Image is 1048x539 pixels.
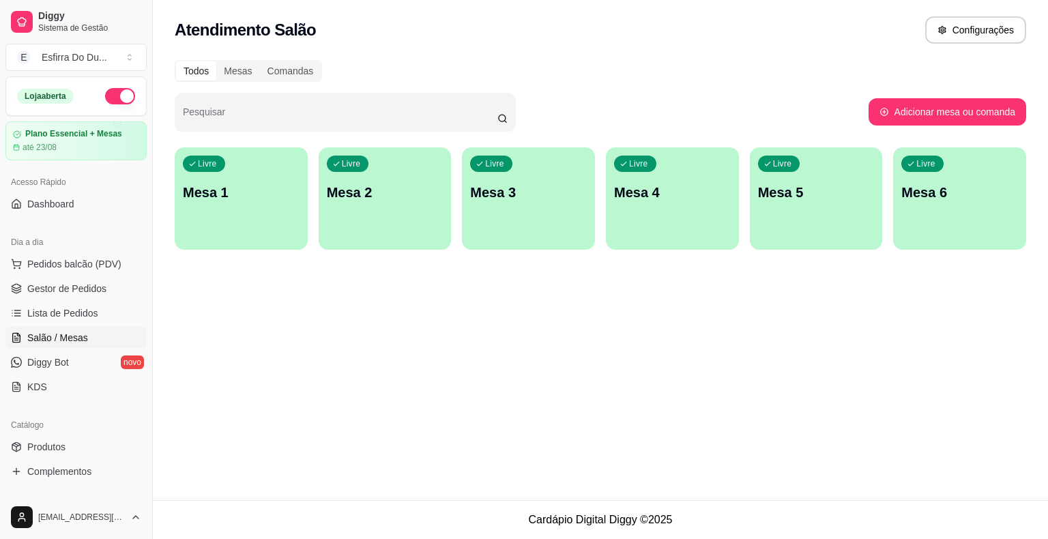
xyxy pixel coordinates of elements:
[38,512,125,523] span: [EMAIL_ADDRESS][DOMAIN_NAME]
[5,171,147,193] div: Acesso Rápido
[176,61,216,81] div: Todos
[198,158,217,169] p: Livre
[606,147,739,250] button: LivreMesa 4
[175,147,308,250] button: LivreMesa 1
[17,89,74,104] div: Loja aberta
[5,231,147,253] div: Dia a dia
[5,501,147,534] button: [EMAIL_ADDRESS][DOMAIN_NAME]
[23,142,57,153] article: até 23/08
[5,302,147,324] a: Lista de Pedidos
[175,19,316,41] h2: Atendimento Salão
[5,351,147,373] a: Diggy Botnovo
[614,183,731,202] p: Mesa 4
[5,376,147,398] a: KDS
[27,331,88,345] span: Salão / Mesas
[5,414,147,436] div: Catálogo
[5,436,147,458] a: Produtos
[5,253,147,275] button: Pedidos balcão (PDV)
[5,327,147,349] a: Salão / Mesas
[470,183,587,202] p: Mesa 3
[5,44,147,71] button: Select a team
[27,306,98,320] span: Lista de Pedidos
[629,158,648,169] p: Livre
[485,158,504,169] p: Livre
[105,88,135,104] button: Alterar Status
[750,147,883,250] button: LivreMesa 5
[925,16,1026,44] button: Configurações
[27,197,74,211] span: Dashboard
[260,61,321,81] div: Comandas
[17,50,31,64] span: E
[27,355,69,369] span: Diggy Bot
[216,61,259,81] div: Mesas
[5,5,147,38] a: DiggySistema de Gestão
[319,147,452,250] button: LivreMesa 2
[183,111,497,124] input: Pesquisar
[342,158,361,169] p: Livre
[5,193,147,215] a: Dashboard
[869,98,1026,126] button: Adicionar mesa ou comanda
[42,50,107,64] div: Esfirra Do Du ...
[916,158,935,169] p: Livre
[153,500,1048,539] footer: Cardápio Digital Diggy © 2025
[773,158,792,169] p: Livre
[38,23,141,33] span: Sistema de Gestão
[327,183,443,202] p: Mesa 2
[27,380,47,394] span: KDS
[27,465,91,478] span: Complementos
[183,183,300,202] p: Mesa 1
[462,147,595,250] button: LivreMesa 3
[27,257,121,271] span: Pedidos balcão (PDV)
[27,440,65,454] span: Produtos
[5,121,147,160] a: Plano Essencial + Mesasaté 23/08
[25,129,122,139] article: Plano Essencial + Mesas
[38,10,141,23] span: Diggy
[893,147,1026,250] button: LivreMesa 6
[27,282,106,295] span: Gestor de Pedidos
[5,461,147,482] a: Complementos
[758,183,875,202] p: Mesa 5
[5,278,147,300] a: Gestor de Pedidos
[901,183,1018,202] p: Mesa 6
